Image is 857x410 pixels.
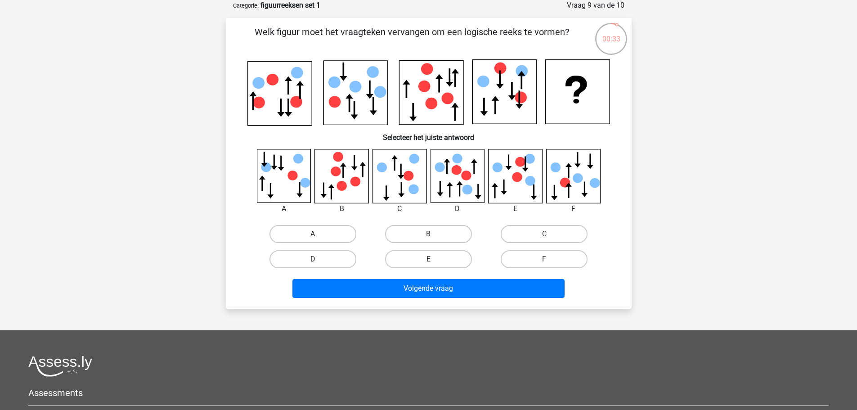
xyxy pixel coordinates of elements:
[385,225,472,243] label: B
[233,2,259,9] small: Categorie:
[539,203,607,214] div: F
[250,203,318,214] div: A
[269,250,356,268] label: D
[385,250,472,268] label: E
[260,1,320,9] strong: figuurreeksen set 1
[366,203,434,214] div: C
[292,279,565,298] button: Volgende vraag
[501,225,588,243] label: C
[28,356,92,377] img: Assessly logo
[308,203,376,214] div: B
[481,203,549,214] div: E
[424,203,492,214] div: D
[240,25,583,52] p: Welk figuur moet het vraagteken vervangen om een logische reeks te vormen?
[28,387,829,398] h5: Assessments
[501,250,588,268] label: F
[269,225,356,243] label: A
[240,126,617,142] h6: Selecteer het juiste antwoord
[594,22,628,45] div: 00:33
